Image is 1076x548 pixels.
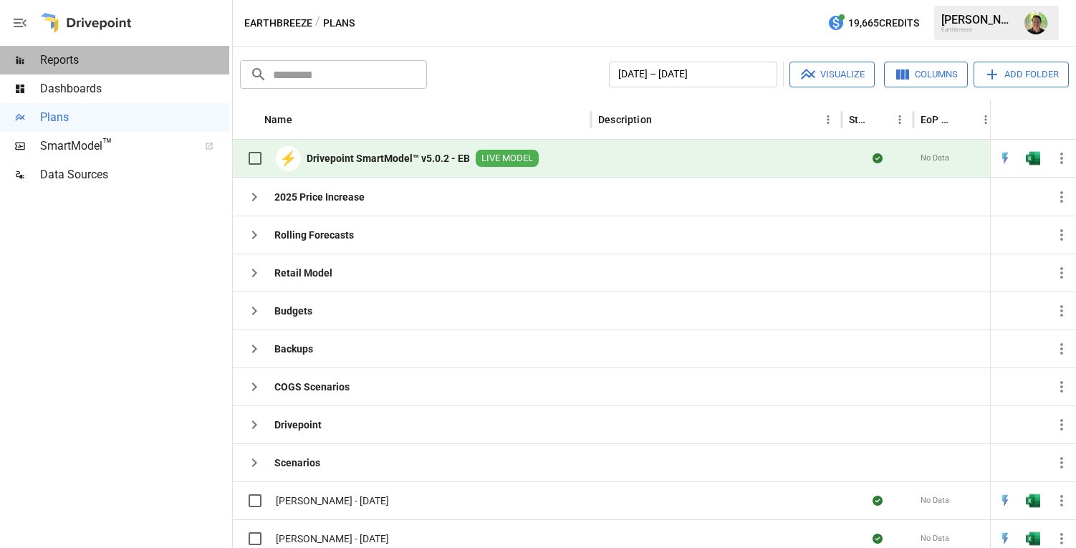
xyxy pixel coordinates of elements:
[40,138,189,155] span: SmartModel
[976,110,996,130] button: EoP Cash column menu
[40,109,229,126] span: Plans
[1056,110,1076,130] button: Sort
[822,10,925,37] button: 19,665Credits
[848,14,919,32] span: 19,665 Credits
[274,418,322,432] b: Drivepoint
[1016,3,1056,43] button: Carl Henrickson
[789,62,875,87] button: Visualize
[1024,11,1047,34] img: Carl Henrickson
[274,228,354,242] b: Rolling Forecasts
[476,152,539,165] span: LIVE MODEL
[274,266,332,280] b: Retail Model
[941,13,1016,27] div: [PERSON_NAME]
[873,532,883,546] div: Sync complete
[1026,532,1040,546] img: g5qfjXmAAAAABJRU5ErkJggg==
[998,494,1012,508] img: quick-edit-flash.b8aec18c.svg
[276,532,389,546] span: [PERSON_NAME] - [DATE]
[921,153,949,164] span: No Data
[276,494,389,508] span: [PERSON_NAME] - [DATE]
[1026,532,1040,546] div: Open in Excel
[40,166,229,183] span: Data Sources
[1026,151,1040,165] div: Open in Excel
[998,151,1012,165] img: quick-edit-flash.b8aec18c.svg
[1026,494,1040,508] div: Open in Excel
[653,110,673,130] button: Sort
[884,62,968,87] button: Columns
[1026,494,1040,508] img: g5qfjXmAAAAABJRU5ErkJggg==
[294,110,314,130] button: Sort
[315,14,320,32] div: /
[998,532,1012,546] div: Open in Quick Edit
[818,110,838,130] button: Description column menu
[274,190,365,204] b: 2025 Price Increase
[998,151,1012,165] div: Open in Quick Edit
[870,110,890,130] button: Sort
[609,62,777,87] button: [DATE] – [DATE]
[956,110,976,130] button: Sort
[40,80,229,97] span: Dashboards
[40,52,229,69] span: Reports
[274,342,313,356] b: Backups
[244,14,312,32] button: Earthbreeze
[974,62,1069,87] button: Add Folder
[307,151,470,165] b: Drivepoint SmartModel™ v5.0.2 - EB
[873,494,883,508] div: Sync complete
[274,456,320,470] b: Scenarios
[890,110,910,130] button: Status column menu
[921,533,949,544] span: No Data
[941,27,1016,33] div: Earthbreeze
[276,146,301,171] div: ⚡
[921,114,954,125] div: EoP Cash
[274,304,312,318] b: Budgets
[274,380,350,394] b: COGS Scenarios
[102,135,112,153] span: ™
[998,532,1012,546] img: quick-edit-flash.b8aec18c.svg
[873,151,883,165] div: Sync complete
[1026,151,1040,165] img: g5qfjXmAAAAABJRU5ErkJggg==
[921,495,949,506] span: No Data
[264,114,292,125] div: Name
[598,114,652,125] div: Description
[849,114,868,125] div: Status
[998,494,1012,508] div: Open in Quick Edit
